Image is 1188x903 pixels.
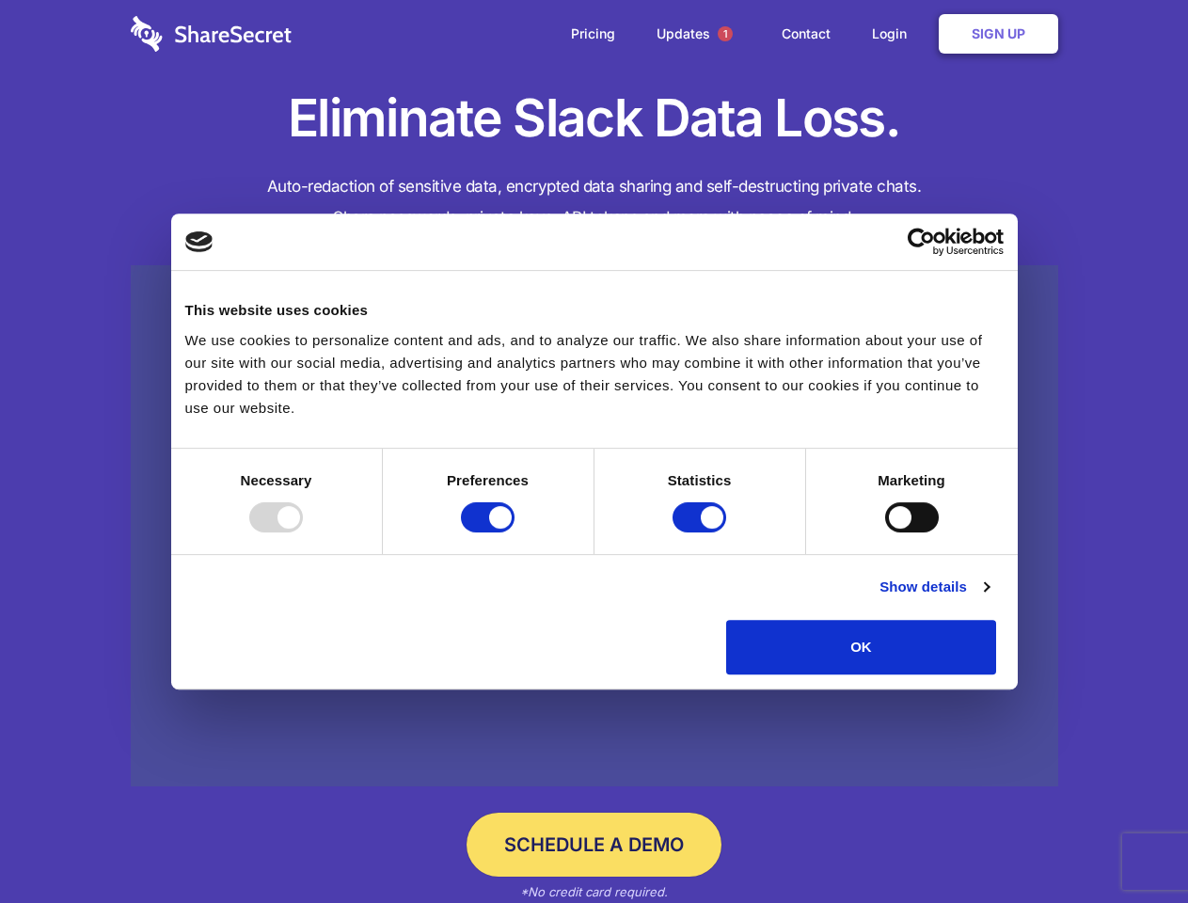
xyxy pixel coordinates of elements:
button: OK [726,620,996,674]
div: We use cookies to personalize content and ads, and to analyze our traffic. We also share informat... [185,329,1004,420]
a: Pricing [552,5,634,63]
img: logo-wordmark-white-trans-d4663122ce5f474addd5e946df7df03e33cb6a1c49d2221995e7729f52c070b2.svg [131,16,292,52]
div: This website uses cookies [185,299,1004,322]
strong: Statistics [668,472,732,488]
span: 1 [718,26,733,41]
a: Sign Up [939,14,1058,54]
img: logo [185,231,214,252]
a: Login [853,5,935,63]
strong: Necessary [241,472,312,488]
a: Contact [763,5,849,63]
a: Schedule a Demo [467,813,721,877]
h4: Auto-redaction of sensitive data, encrypted data sharing and self-destructing private chats. Shar... [131,171,1058,233]
a: Usercentrics Cookiebot - opens in a new window [839,228,1004,256]
em: *No credit card required. [520,884,668,899]
a: Wistia video thumbnail [131,265,1058,787]
a: Show details [879,576,989,598]
strong: Marketing [878,472,945,488]
h1: Eliminate Slack Data Loss. [131,85,1058,152]
strong: Preferences [447,472,529,488]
